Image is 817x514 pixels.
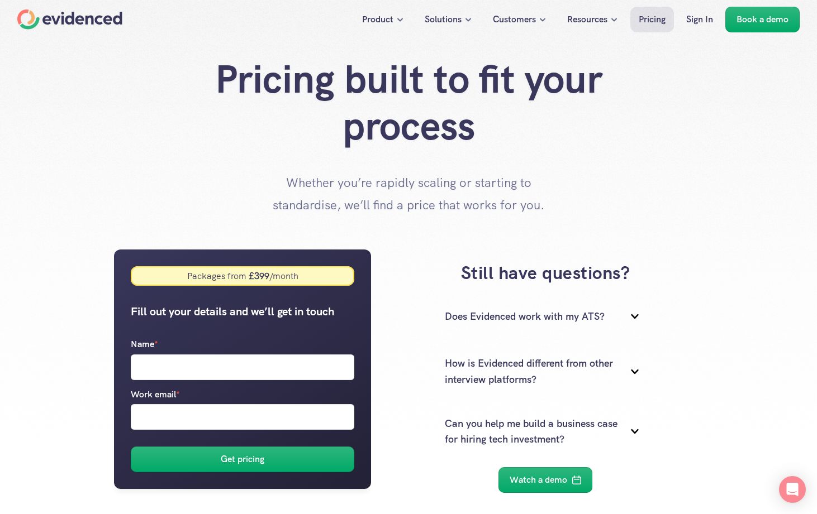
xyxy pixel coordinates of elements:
[567,12,607,27] p: Resources
[187,270,298,282] div: Packages from /month
[779,476,806,503] div: Open Intercom Messenger
[185,56,632,150] h1: Pricing built to fit your process
[686,12,713,27] p: Sign In
[221,453,264,467] h6: Get pricing
[131,337,158,352] p: Name
[498,467,592,493] a: Watch a demo
[445,416,618,448] p: Can you help me build a business case for hiring tech investment?
[678,7,721,32] a: Sign In
[131,387,180,402] p: Work email
[131,446,354,472] button: Get pricing
[269,172,548,216] p: Whether you’re rapidly scaling or starting to standardise, we’ll find a price that works for you.
[510,473,567,487] p: Watch a demo
[131,302,354,320] h5: Fill out your details and we’ll get in touch
[630,7,674,32] a: Pricing
[246,270,269,282] strong: £ 399
[445,309,618,325] p: Does Evidenced work with my ATS?
[493,12,536,27] p: Customers
[17,9,122,30] a: Home
[131,404,354,430] input: Work email*
[362,12,393,27] p: Product
[399,261,692,286] h3: Still have questions?
[131,354,354,380] input: Name*
[639,12,666,27] p: Pricing
[725,7,800,32] a: Book a demo
[737,12,788,27] p: Book a demo
[445,356,618,388] p: How is Evidenced different from other interview platforms?
[425,12,462,27] p: Solutions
